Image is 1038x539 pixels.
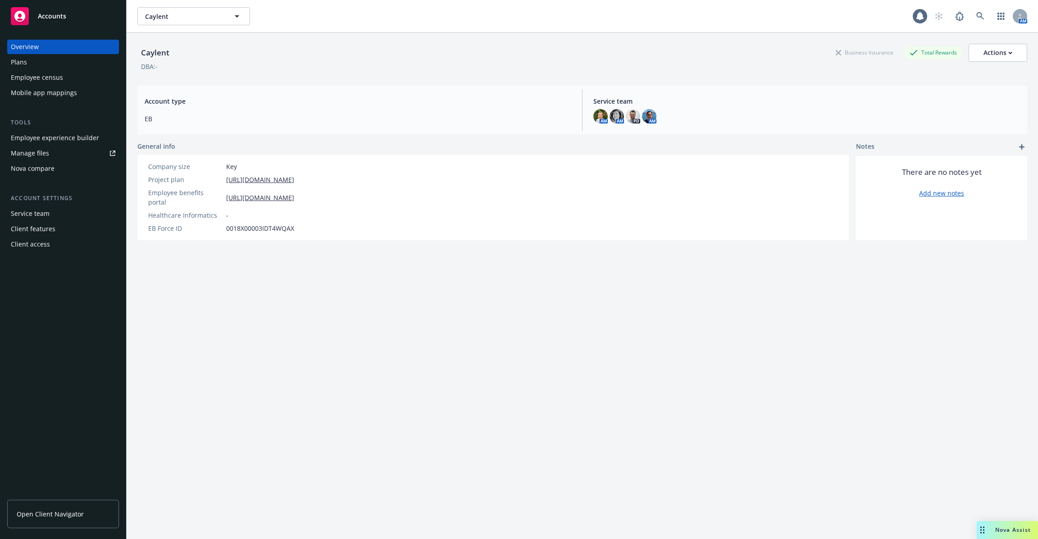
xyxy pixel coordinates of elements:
[7,194,119,203] div: Account settings
[977,521,988,539] div: Drag to move
[977,521,1038,539] button: Nova Assist
[11,70,63,85] div: Employee census
[11,206,50,221] div: Service team
[148,162,223,171] div: Company size
[11,161,55,176] div: Nova compare
[226,175,294,184] a: [URL][DOMAIN_NAME]
[983,44,1012,61] div: Actions
[7,40,119,54] a: Overview
[971,7,989,25] a: Search
[7,131,119,145] a: Employee experience builder
[7,70,119,85] a: Employee census
[992,7,1010,25] a: Switch app
[11,237,50,251] div: Client access
[7,237,119,251] a: Client access
[145,96,571,106] span: Account type
[642,109,656,123] img: photo
[7,206,119,221] a: Service team
[141,62,158,71] div: DBA: -
[1016,142,1027,152] a: add
[831,47,898,58] div: Business Insurance
[145,12,223,21] span: Caylent
[148,210,223,220] div: Healthcare Informatics
[7,146,119,160] a: Manage files
[7,86,119,100] a: Mobile app mappings
[905,47,961,58] div: Total Rewards
[593,109,608,123] img: photo
[995,526,1031,534] span: Nova Assist
[7,222,119,236] a: Client features
[11,55,27,69] div: Plans
[145,114,571,123] span: EB
[38,13,66,20] span: Accounts
[593,96,1020,106] span: Service team
[137,47,173,59] div: Caylent
[610,109,624,123] img: photo
[930,7,948,25] a: Start snowing
[17,509,84,519] span: Open Client Navigator
[11,146,49,160] div: Manage files
[148,175,223,184] div: Project plan
[11,86,77,100] div: Mobile app mappings
[11,222,55,236] div: Client features
[902,167,982,178] span: There are no notes yet
[226,210,228,220] span: -
[11,131,99,145] div: Employee experience builder
[7,55,119,69] a: Plans
[137,142,175,151] span: General info
[7,4,119,29] a: Accounts
[137,7,250,25] button: Caylent
[919,188,964,198] a: Add new notes
[7,118,119,127] div: Tools
[226,224,294,233] span: 0018X00003IDT4WQAX
[856,142,874,152] span: Notes
[148,188,223,207] div: Employee benefits portal
[226,193,294,202] a: [URL][DOMAIN_NAME]
[11,40,39,54] div: Overview
[951,7,969,25] a: Report a Bug
[148,224,223,233] div: EB Force ID
[226,162,237,171] span: Key
[7,161,119,176] a: Nova compare
[969,44,1027,62] button: Actions
[626,109,640,123] img: photo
